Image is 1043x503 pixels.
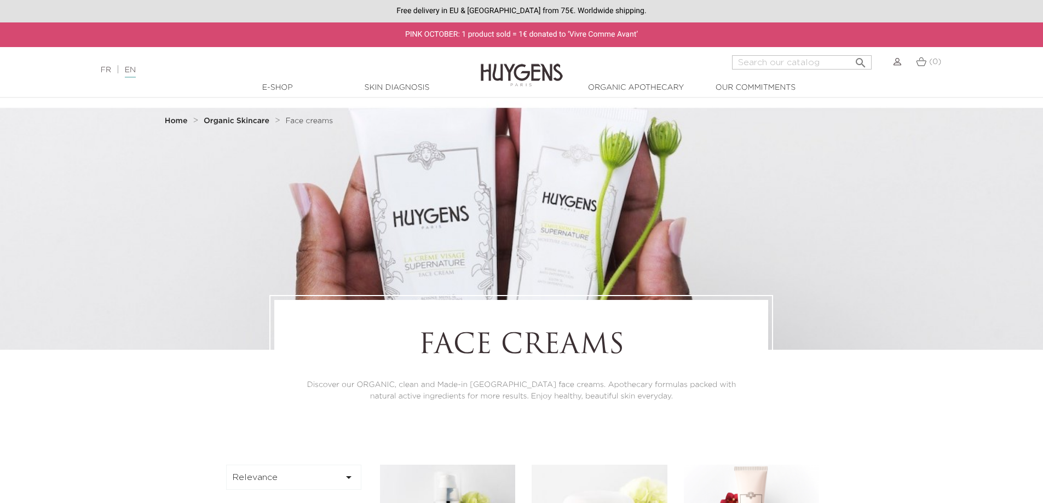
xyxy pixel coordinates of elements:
button: Relevance [226,465,362,490]
p: Discover our ORGANIC, clean and Made-in [GEOGRAPHIC_DATA] face creams. Apothecary formulas packed... [304,379,738,402]
strong: Organic Skincare [204,117,269,125]
span: (0) [929,58,941,66]
a: Our commitments [701,82,810,94]
a: EN [125,66,136,78]
a: Organic Apothecary [581,82,691,94]
div: | [95,63,427,77]
img: Huygens [481,46,563,88]
a: Face creams [285,117,333,125]
a: Skin Diagnosis [342,82,452,94]
i:  [342,471,355,484]
i:  [854,53,867,66]
button:  [851,52,871,67]
a: Home [165,117,190,125]
a: Organic Skincare [204,117,272,125]
a: E-Shop [223,82,332,94]
a: FR [101,66,111,74]
input: Search [732,55,872,70]
h1: Face creams [304,330,738,363]
strong: Home [165,117,188,125]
